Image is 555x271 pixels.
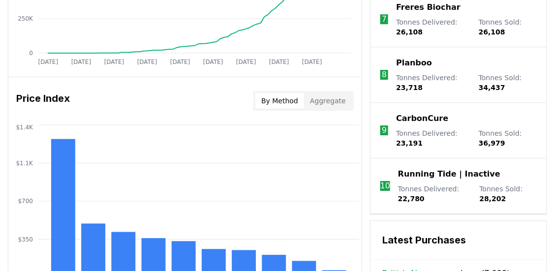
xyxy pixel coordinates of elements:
[269,59,289,65] tspan: [DATE]
[480,195,506,203] span: 28,202
[304,93,352,109] button: Aggregate
[382,69,387,81] p: 8
[398,184,470,204] p: Tonnes Delivered :
[396,84,423,91] span: 23,718
[396,113,448,124] a: CarbonCure
[302,59,322,65] tspan: [DATE]
[479,17,537,37] p: Tonnes Sold :
[236,59,256,65] tspan: [DATE]
[382,124,387,136] p: 9
[29,50,33,57] tspan: 0
[396,28,423,36] span: 26,108
[170,59,190,65] tspan: [DATE]
[396,17,469,37] p: Tonnes Delivered :
[479,73,537,92] p: Tonnes Sold :
[18,236,32,243] tspan: $350
[479,84,505,91] span: 34,437
[479,139,505,147] span: 36,979
[396,57,432,69] a: Planboo
[16,123,33,130] tspan: $1.4K
[382,13,387,25] p: 7
[480,184,537,204] p: Tonnes Sold :
[479,28,505,36] span: 26,108
[18,15,33,22] tspan: 250K
[104,59,124,65] tspan: [DATE]
[18,198,32,205] tspan: $700
[255,93,304,109] button: By Method
[398,168,500,180] a: Running Tide | Inactive
[380,180,390,192] p: 10
[137,59,157,65] tspan: [DATE]
[396,73,469,92] p: Tonnes Delivered :
[71,59,91,65] tspan: [DATE]
[396,139,423,147] span: 23,191
[382,233,535,247] h3: Latest Purchases
[38,59,58,65] tspan: [DATE]
[396,1,461,13] a: Freres Biochar
[479,128,537,148] p: Tonnes Sold :
[396,128,469,148] p: Tonnes Delivered :
[398,195,425,203] span: 22,780
[16,160,33,167] tspan: $1.1K
[203,59,223,65] tspan: [DATE]
[16,91,70,111] h3: Price Index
